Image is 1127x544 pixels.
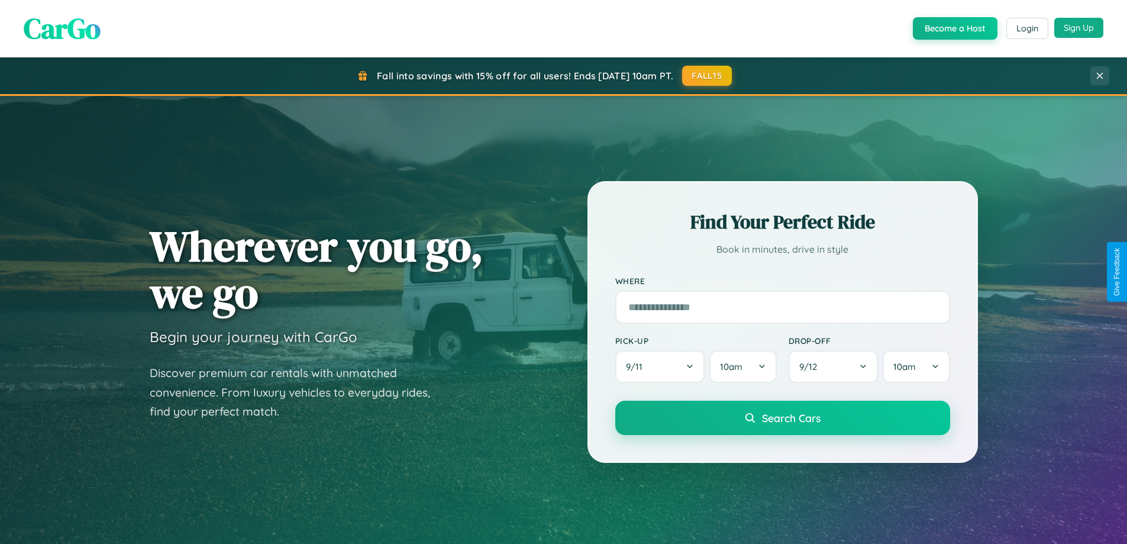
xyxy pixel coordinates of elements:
button: Sign Up [1054,18,1103,38]
span: 10am [720,361,742,372]
label: Pick-up [615,336,777,346]
button: Become a Host [913,17,997,40]
p: Discover premium car rentals with unmatched convenience. From luxury vehicles to everyday rides, ... [150,363,445,421]
div: Give Feedback [1113,248,1121,296]
button: FALL15 [682,66,732,86]
button: 10am [883,350,950,383]
button: 9/12 [789,350,879,383]
p: Book in minutes, drive in style [615,241,950,258]
button: Search Cars [615,401,950,435]
button: Login [1006,18,1048,39]
h3: Begin your journey with CarGo [150,328,357,346]
span: CarGo [24,9,101,48]
span: Search Cars [762,411,821,424]
button: 9/11 [615,350,705,383]
span: 10am [893,361,916,372]
label: Drop-off [789,336,950,346]
span: 9 / 11 [626,361,648,372]
h2: Find Your Perfect Ride [615,209,950,235]
span: 9 / 12 [799,361,823,372]
h1: Wherever you go, we go [150,223,483,316]
button: 10am [709,350,776,383]
span: Fall into savings with 15% off for all users! Ends [DATE] 10am PT. [377,70,673,82]
label: Where [615,276,950,286]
